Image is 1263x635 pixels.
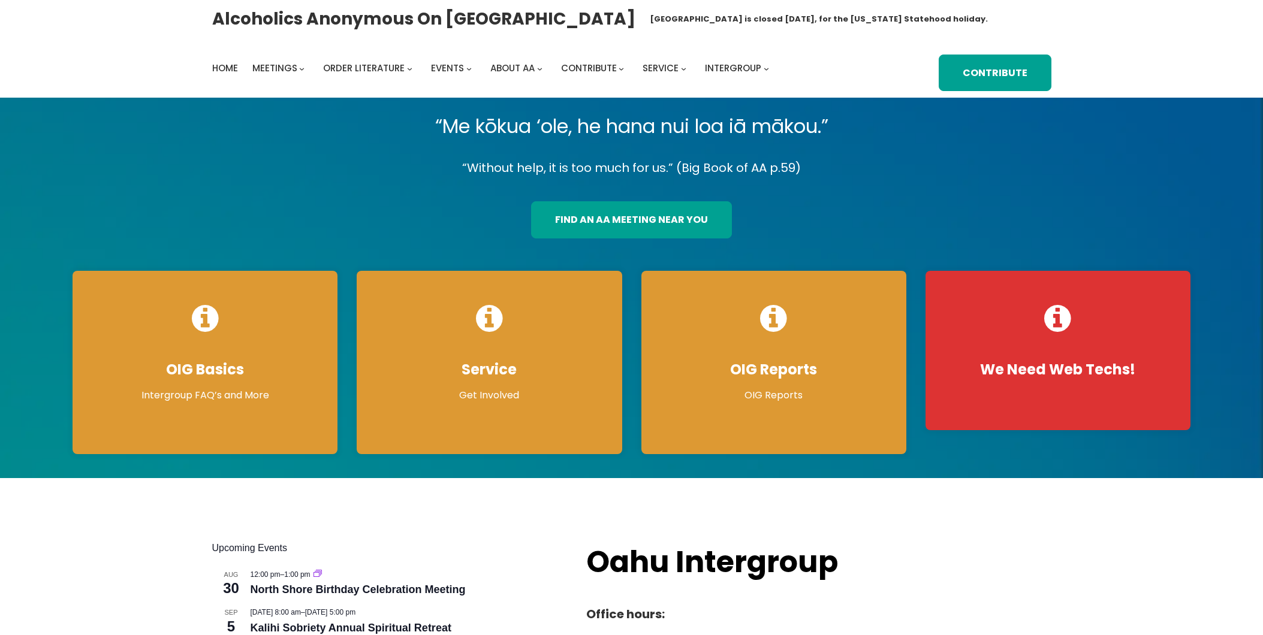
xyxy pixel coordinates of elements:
span: About AA [490,62,535,74]
span: Order Literature [323,62,405,74]
a: Service [643,60,679,77]
span: 12:00 pm [251,570,281,579]
a: North Shore Birthday Celebration Meeting [251,583,466,596]
h1: [GEOGRAPHIC_DATA] is closed [DATE], for the [US_STATE] Statehood holiday. [650,13,988,25]
span: Contribute [561,62,617,74]
a: About AA [490,60,535,77]
h2: Upcoming Events [212,541,563,555]
a: Meetings [252,60,297,77]
a: Contribute [561,60,617,77]
time: – [251,570,312,579]
span: 30 [212,578,251,598]
nav: Intergroup [212,60,773,77]
span: Home [212,62,238,74]
strong: Office hours: [586,606,665,622]
a: Contribute [939,55,1051,92]
span: Aug [212,570,251,580]
a: Alcoholics Anonymous on [GEOGRAPHIC_DATA] [212,4,635,34]
a: Events [431,60,464,77]
button: Service submenu [681,66,686,71]
button: Order Literature submenu [407,66,412,71]
button: Intergroup submenu [764,66,769,71]
span: [DATE] 8:00 am [251,608,301,616]
h4: Service [369,361,610,379]
span: Meetings [252,62,297,74]
p: Get Involved [369,388,610,403]
span: Intergroup [705,62,761,74]
span: [DATE] 5:00 pm [305,608,355,616]
button: Events submenu [466,66,472,71]
h2: Oahu Intergroup [586,541,875,583]
p: Intergroup FAQ’s and More [85,388,325,403]
button: About AA submenu [537,66,542,71]
a: Event series: North Shore Birthday Celebration Meeting [314,570,322,579]
a: Intergroup [705,60,761,77]
p: “Me kōkua ‘ole, he hana nui loa iā mākou.” [63,110,1199,143]
a: Home [212,60,238,77]
a: Kalihi Sobriety Annual Spiritual Retreat [251,622,451,634]
a: find an aa meeting near you [531,201,732,238]
h4: We Need Web Techs! [938,361,1178,379]
span: Sep [212,607,251,618]
span: Service [643,62,679,74]
p: OIG Reports [653,388,894,403]
span: Events [431,62,464,74]
time: – [251,608,356,616]
h4: OIG Basics [85,361,325,379]
span: 1:00 pm [284,570,310,579]
button: Meetings submenu [299,66,305,71]
p: “Without help, it is too much for us.” (Big Book of AA p.59) [63,158,1199,179]
h4: OIG Reports [653,361,894,379]
button: Contribute submenu [619,66,624,71]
